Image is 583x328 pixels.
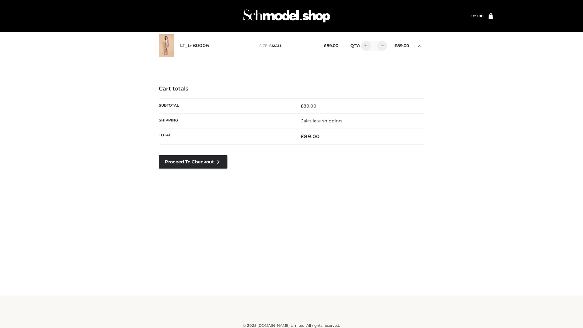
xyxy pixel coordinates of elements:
bdi: 89.00 [394,43,409,48]
a: Calculate shipping [301,118,342,124]
a: Proceed to Checkout [159,155,227,169]
span: £ [324,43,326,48]
th: Total [159,128,291,145]
th: Shipping [159,113,291,128]
bdi: 89.00 [470,14,483,18]
bdi: 89.00 [324,43,338,48]
span: £ [470,14,473,18]
h4: Cart totals [159,86,424,92]
a: LT_b-B0006 [180,43,209,49]
p: size : [259,43,314,49]
a: Remove this item [415,41,424,49]
bdi: 89.00 [301,103,316,109]
a: £89.00 [470,14,483,18]
span: £ [301,133,304,139]
bdi: 89.00 [301,133,320,139]
th: Subtotal [159,98,291,113]
span: £ [394,43,397,48]
div: QTY: [344,41,385,51]
span: SMALL [269,43,282,48]
span: £ [301,103,303,109]
img: Schmodel Admin 964 [241,4,332,28]
img: LT_b-B0006 - SMALL [159,34,174,57]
